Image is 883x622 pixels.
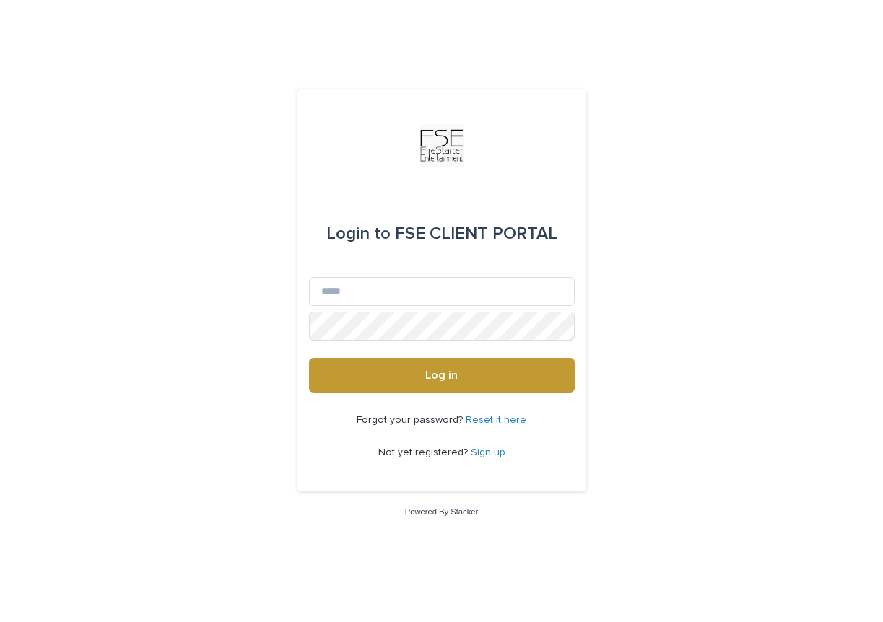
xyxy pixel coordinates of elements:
img: Km9EesSdRbS9ajqhBzyo [420,124,464,167]
span: Forgot your password? [357,415,466,425]
span: Login to [326,225,391,242]
div: FSE CLIENT PORTAL [326,214,557,254]
a: Reset it here [466,415,526,425]
a: Sign up [471,447,505,457]
span: Not yet registered? [378,447,471,457]
span: Log in [425,369,458,381]
button: Log in [309,358,575,393]
a: Powered By Stacker [405,507,478,516]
